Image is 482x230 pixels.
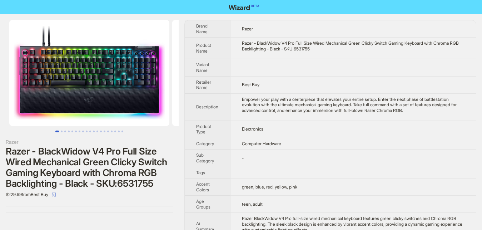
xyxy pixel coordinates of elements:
[196,43,211,54] span: Product Name
[196,141,214,146] span: Category
[121,131,123,132] button: Go to slide 19
[104,131,105,132] button: Go to slide 14
[75,131,77,132] button: Go to slide 6
[196,124,211,135] span: Product Type
[6,146,173,189] div: Razer - BlackWidow V4 Pro Full Size Wired Mechanical Green Clicky Switch Gaming Keyboard with Chr...
[242,26,253,31] span: Razer
[118,131,120,132] button: Go to slide 18
[242,126,263,132] span: Electronics
[82,131,84,132] button: Go to slide 8
[196,23,208,34] span: Brand Name
[196,79,211,90] span: Retailer Name
[242,184,297,190] span: green, blue, red, yellow, pink
[242,82,259,87] span: Best Buy
[242,155,244,161] span: -
[114,131,116,132] button: Go to slide 17
[86,131,88,132] button: Go to slide 9
[196,170,205,175] span: Tags
[242,97,464,113] div: Empower your play with a centerpiece that elevates your entire setup. Enter the next phase of bat...
[61,131,63,132] button: Go to slide 2
[196,104,218,109] span: Description
[196,62,209,73] span: Variant Name
[68,131,70,132] button: Go to slide 4
[6,189,173,200] div: $229.99 from Best Buy
[242,141,281,146] span: Computer Hardware
[64,131,66,132] button: Go to slide 3
[111,131,113,132] button: Go to slide 16
[196,181,210,192] span: Accent Colors
[172,20,332,126] img: Razer - BlackWidow V4 Pro Full Size Wired Mechanical Green Clicky Switch Gaming Keyboard with Chr...
[79,131,80,132] button: Go to slide 7
[100,131,102,132] button: Go to slide 13
[242,201,263,207] span: teen, adult
[93,131,95,132] button: Go to slide 11
[52,192,56,197] span: select
[55,131,59,132] button: Go to slide 1
[6,138,173,146] div: Razer
[9,20,169,126] img: Razer - BlackWidow V4 Pro Full Size Wired Mechanical Green Clicky Switch Gaming Keyboard with Chr...
[242,40,464,52] div: Razer - BlackWidow V4 Pro Full Size Wired Mechanical Green Clicky Switch Gaming Keyboard with Chr...
[107,131,109,132] button: Go to slide 15
[89,131,91,132] button: Go to slide 10
[71,131,73,132] button: Go to slide 5
[96,131,98,132] button: Go to slide 12
[196,199,210,210] span: Age Groups
[196,152,214,163] span: Sub Category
